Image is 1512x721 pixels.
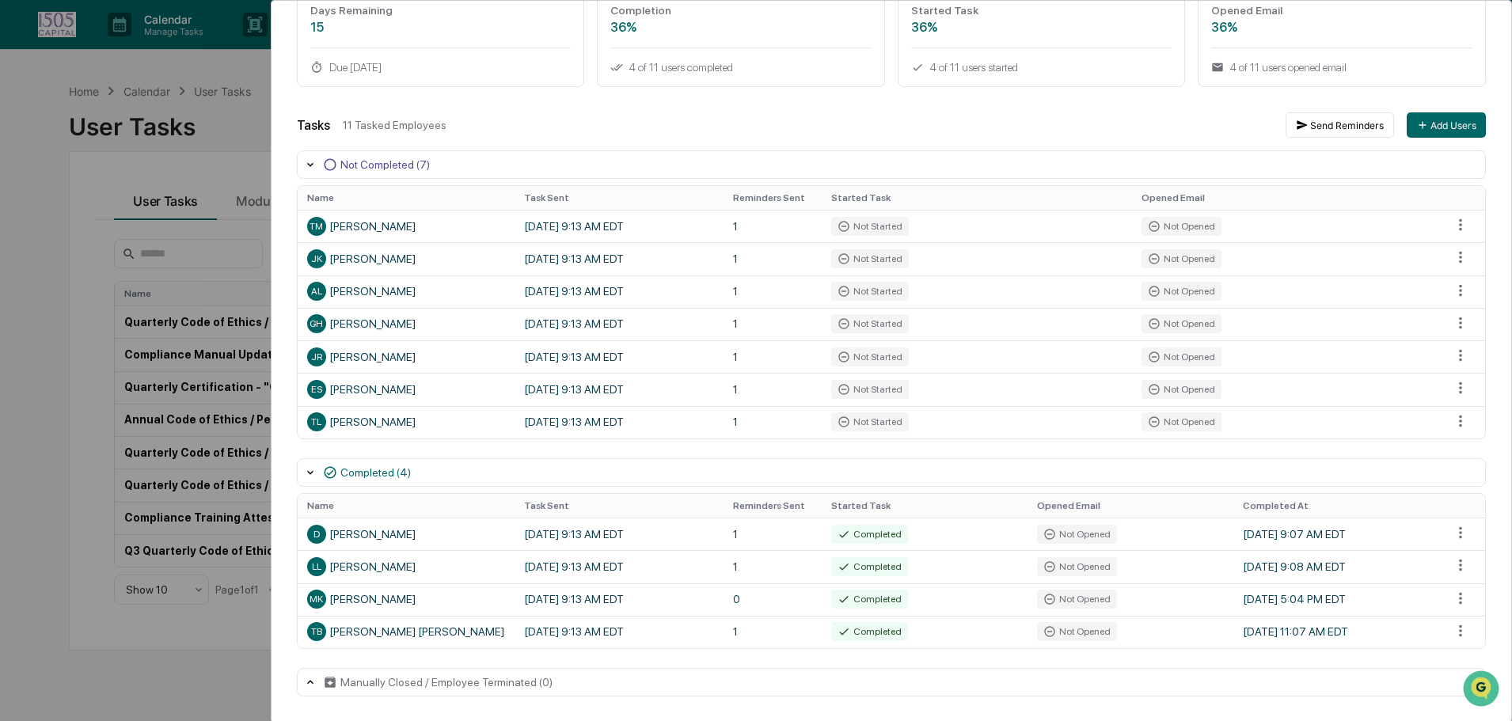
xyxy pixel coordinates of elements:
td: [DATE] 9:13 AM EDT [515,373,724,405]
div: [PERSON_NAME] [307,590,505,609]
div: Started Task [911,4,1172,17]
div: 🖐️ [16,325,28,338]
div: 4 of 11 users completed [610,61,872,74]
div: [PERSON_NAME] [PERSON_NAME] [307,622,505,641]
span: Attestations [131,324,196,340]
td: [DATE] 9:13 AM EDT [515,242,724,275]
span: JR [311,351,322,362]
div: 4 of 11 users started [911,61,1172,74]
div: Not Opened [1037,557,1117,576]
td: [DATE] 9:13 AM EDT [515,210,724,242]
button: Add Users [1407,112,1486,138]
div: Due [DATE] [310,61,572,74]
button: See all [245,173,288,192]
td: 1 [724,340,822,373]
td: [DATE] 9:13 AM EDT [515,550,724,582]
th: Reminders Sent [724,186,822,210]
div: 4 of 11 users opened email [1211,61,1472,74]
div: 36% [610,20,872,35]
th: Reminders Sent [724,494,822,518]
div: Past conversations [16,176,106,188]
div: Not Completed (7) [340,158,430,171]
td: 1 [724,275,822,308]
span: TM [310,221,323,232]
div: 11 Tasked Employees [343,119,1273,131]
td: 1 [724,616,822,648]
span: JK [311,253,322,264]
div: Not Opened [1037,525,1117,544]
iframe: Open customer support [1461,669,1504,712]
td: 1 [724,550,822,582]
div: Tasks [297,118,330,133]
div: [PERSON_NAME] [307,249,505,268]
div: Completed [831,525,908,544]
button: Send Reminders [1286,112,1394,138]
span: TL [311,416,321,427]
div: Start new chat [71,121,260,137]
div: Manually Closed / Employee Terminated (0) [340,676,553,689]
a: Powered byPylon [112,392,192,404]
div: Days Remaining [310,4,572,17]
div: Completed [831,557,908,576]
div: 36% [1211,20,1472,35]
td: [DATE] 9:13 AM EDT [515,616,724,648]
div: 36% [911,20,1172,35]
span: ES [311,384,322,395]
div: Not Started [831,249,909,268]
div: Not Opened [1142,249,1221,268]
button: Start new chat [269,126,288,145]
span: [DATE] [140,258,173,271]
img: Rachel Stanley [16,243,41,268]
div: [PERSON_NAME] [307,347,505,366]
span: Pylon [158,393,192,404]
td: 1 [724,242,822,275]
div: Not Opened [1142,412,1221,431]
span: • [131,258,137,271]
div: Opened Email [1211,4,1472,17]
span: [PERSON_NAME] [49,215,128,228]
div: 🗄️ [115,325,127,338]
span: • [131,215,137,228]
td: [DATE] 9:13 AM EDT [515,406,724,438]
span: MK [310,594,323,605]
div: [PERSON_NAME] [307,282,505,301]
div: [PERSON_NAME] [307,525,505,544]
div: Not Opened [1142,282,1221,301]
th: Opened Email [1132,186,1442,210]
a: 🖐️Preclearance [9,317,108,346]
td: [DATE] 9:13 AM EDT [515,518,724,550]
div: We're available if you need us! [71,137,218,150]
td: [DATE] 9:13 AM EDT [515,275,724,308]
div: Not Started [831,412,909,431]
span: Data Lookup [32,354,100,370]
p: How can we help? [16,33,288,59]
div: Completion [610,4,872,17]
span: TB [311,626,322,637]
th: Task Sent [515,186,724,210]
div: [PERSON_NAME] [307,314,505,333]
div: [PERSON_NAME] [307,557,505,576]
img: Rachel Stanley [16,200,41,226]
th: Opened Email [1028,494,1233,518]
div: 🔎 [16,355,28,368]
td: 1 [724,308,822,340]
span: AL [311,286,322,297]
div: Not Opened [1037,590,1117,609]
td: 1 [724,373,822,405]
span: [DATE] [140,215,173,228]
td: 0 [724,583,822,616]
th: Name [298,186,515,210]
td: 1 [724,210,822,242]
td: 1 [724,518,822,550]
div: [PERSON_NAME] [307,412,505,431]
td: 1 [724,406,822,438]
img: 8933085812038_c878075ebb4cc5468115_72.jpg [33,121,62,150]
span: Preclearance [32,324,102,340]
div: Not Started [831,217,909,236]
div: Completed [831,590,908,609]
div: Not Started [831,282,909,301]
div: Completed (4) [340,466,411,479]
div: Not Opened [1142,314,1221,333]
div: [PERSON_NAME] [307,217,505,236]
